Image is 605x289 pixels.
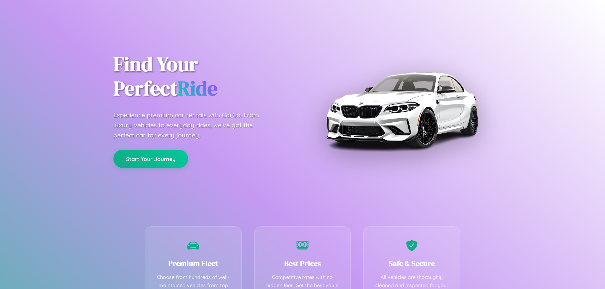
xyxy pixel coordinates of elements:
[264,258,341,269] h3: Best Prices
[155,258,232,269] h3: Premium Fleet
[373,258,450,269] h3: Safe & Secure
[177,75,217,102] span: Ride
[113,110,271,140] p: Experience premium car rentals with CarGo. From luxury vehicles to everyday rides, we've got the ...
[323,31,481,189] img: Premium BMW car rental vehicle
[113,52,293,101] h1: Find Your Perfect
[113,150,188,168] button: Start Your Journey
